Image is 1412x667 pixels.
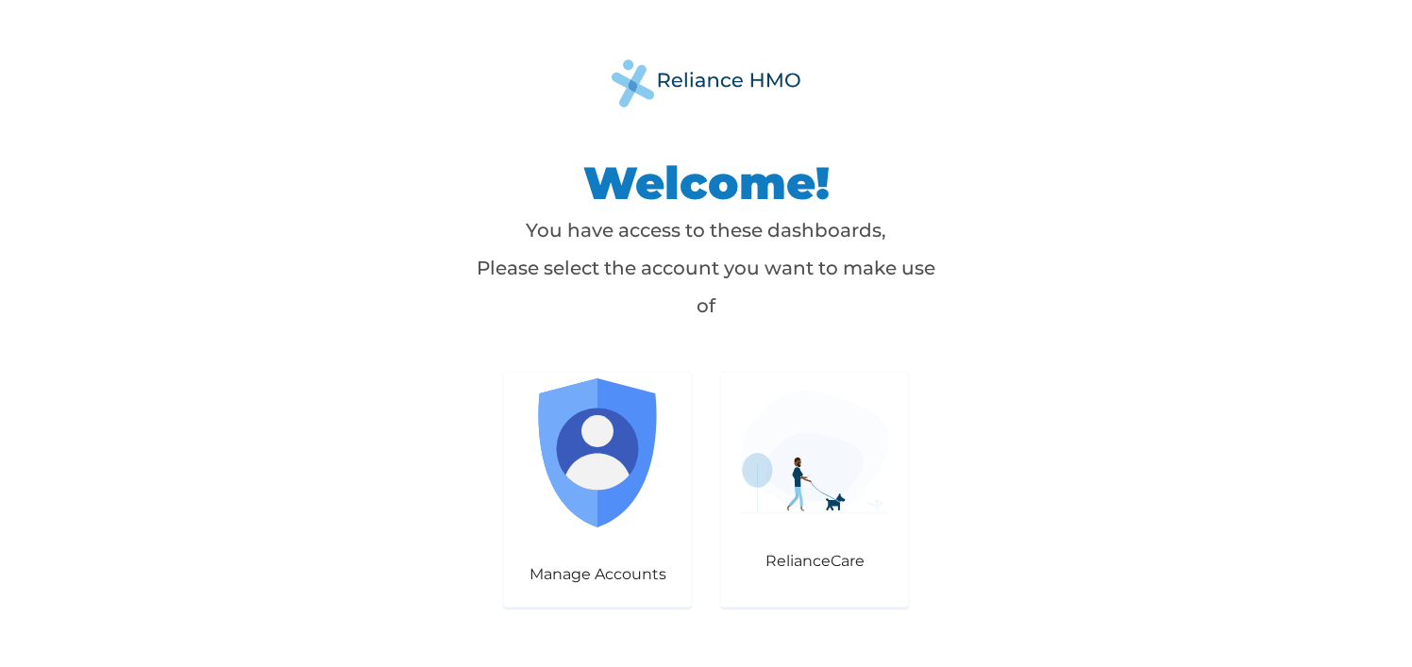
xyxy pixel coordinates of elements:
p: You have access to these dashboards, Please select the account you want to make use of [470,211,942,325]
h1: Welcome! [470,155,942,211]
p: RelianceCare [740,552,889,570]
p: Manage Accounts [523,565,672,583]
img: user [523,378,672,527]
img: Reliance Health's Logo [612,59,800,108]
img: enrollee [740,391,889,514]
